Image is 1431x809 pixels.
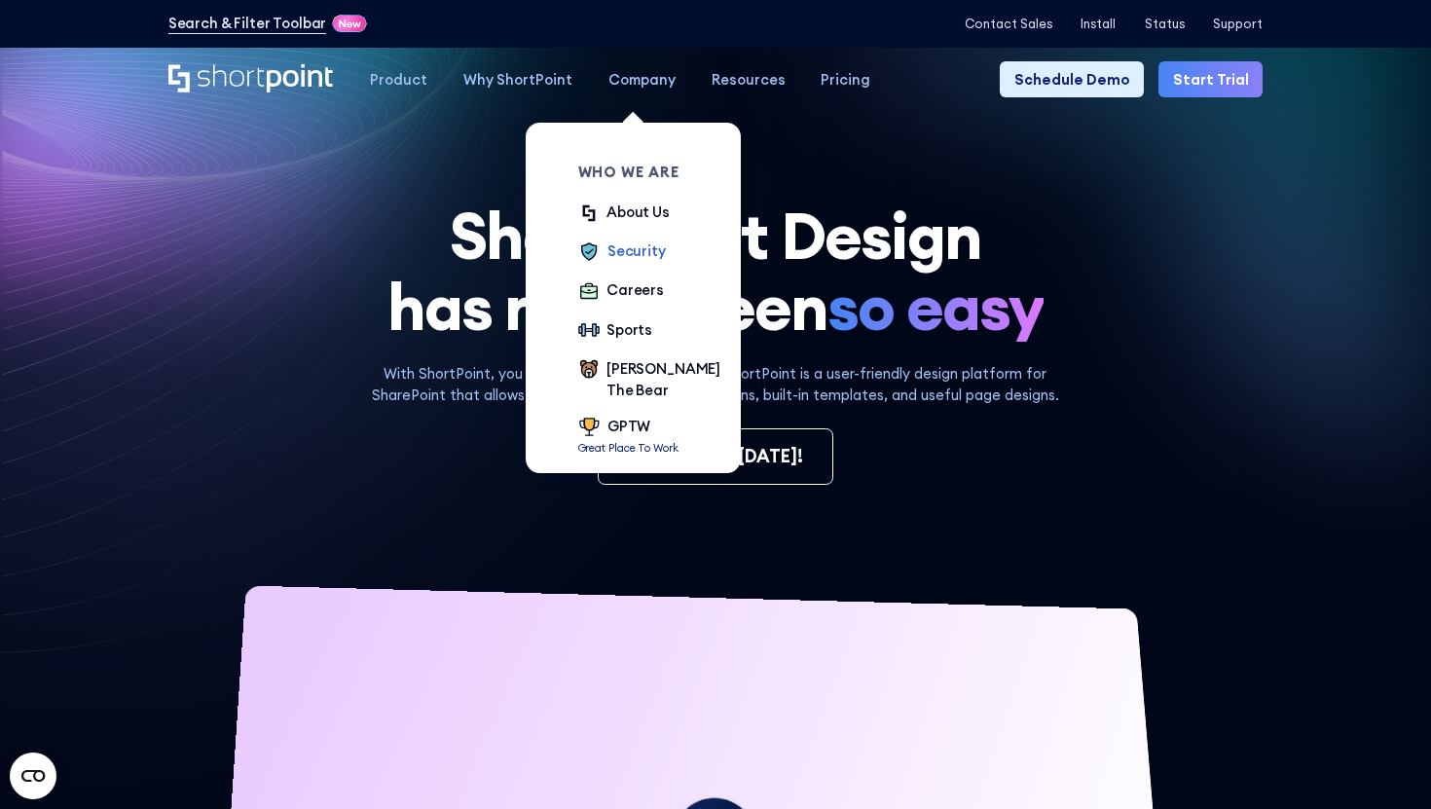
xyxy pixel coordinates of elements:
iframe: Chat Widget [1334,716,1431,809]
a: Home [168,64,335,95]
a: About Us [578,202,670,227]
div: GPTW [607,416,650,437]
a: Search & Filter Toolbar [168,13,327,34]
a: Company [590,61,693,97]
p: With ShortPoint, you are the SharePoint Designer. ShortPoint is a user-friendly design platform f... [353,363,1078,406]
a: Security [578,240,666,266]
a: Pricing [803,61,889,97]
p: Great Place To Work [578,440,679,457]
div: Resources [712,69,786,91]
a: Sports [578,319,653,345]
div: Sports [606,319,652,341]
a: Careers [578,279,664,305]
div: Why ShortPoint [463,69,572,91]
span: so easy [827,272,1044,343]
a: Status [1145,17,1185,31]
a: Schedule Demo [1000,61,1144,97]
div: About Us [606,202,670,223]
button: Open CMP widget [10,753,56,799]
a: Product [352,61,446,97]
a: Start Trial [1158,61,1263,97]
div: Who we are [578,165,720,180]
a: GPTW [578,416,679,441]
a: Support [1213,17,1263,31]
a: [PERSON_NAME] The Bear [578,358,720,401]
div: Company [608,69,676,91]
h1: SharePoint Design has never been [168,201,1264,343]
a: Install [1081,17,1116,31]
a: Contact Sales [965,17,1052,31]
a: Why ShortPoint [446,61,591,97]
div: [PERSON_NAME] The Bear [606,358,720,401]
a: Resources [693,61,803,97]
div: Security [607,240,666,262]
div: Careers [606,279,664,301]
div: Pricing [821,69,870,91]
div: Product [370,69,427,91]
